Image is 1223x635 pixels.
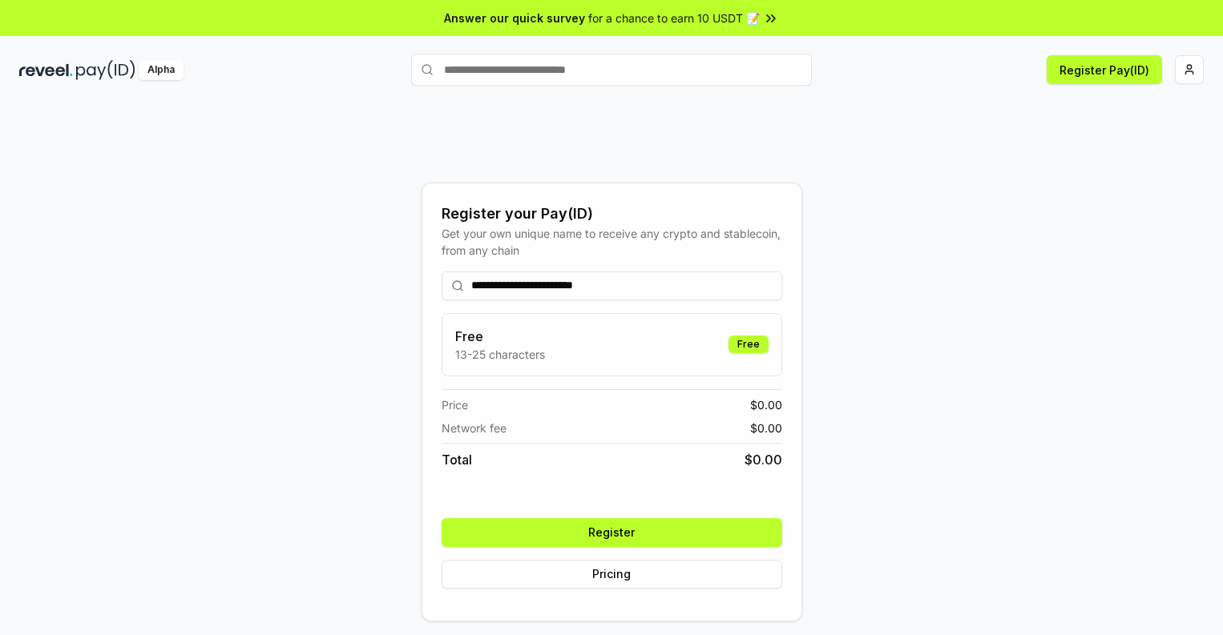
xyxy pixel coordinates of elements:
[455,327,545,346] h3: Free
[442,203,782,225] div: Register your Pay(ID)
[442,450,472,469] span: Total
[444,10,585,26] span: Answer our quick survey
[1047,55,1162,84] button: Register Pay(ID)
[442,420,507,436] span: Network fee
[455,346,545,363] p: 13-25 characters
[442,225,782,259] div: Get your own unique name to receive any crypto and stablecoin, from any chain
[729,336,769,353] div: Free
[442,396,468,413] span: Price
[750,420,782,436] span: $ 0.00
[745,450,782,469] span: $ 0.00
[76,60,135,80] img: pay_id
[588,10,760,26] span: for a chance to earn 10 USDT 📝
[19,60,73,80] img: reveel_dark
[750,396,782,413] span: $ 0.00
[442,518,782,547] button: Register
[139,60,184,80] div: Alpha
[442,560,782,589] button: Pricing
